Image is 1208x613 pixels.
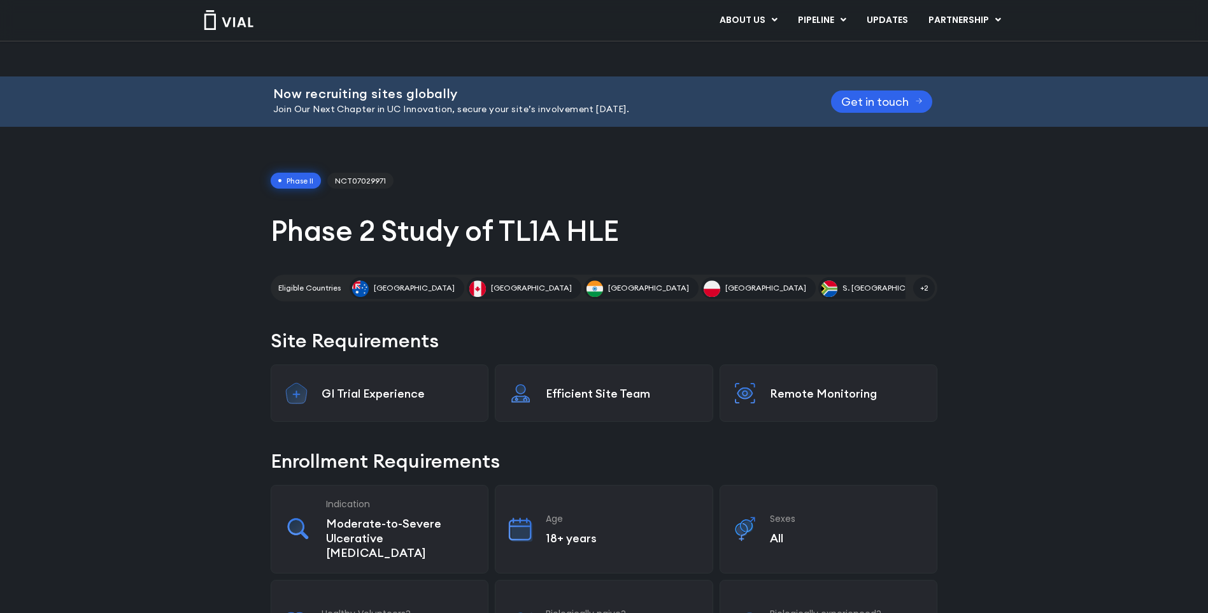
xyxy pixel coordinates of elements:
[273,87,799,101] h2: Now recruiting sites globally
[278,282,341,294] h2: Eligible Countries
[352,280,369,297] img: Australia
[918,10,1011,31] a: PARTNERSHIPMenu Toggle
[374,282,455,294] span: [GEOGRAPHIC_DATA]
[273,103,799,117] p: Join Our Next Chapter in UC Innovation, secure your site’s involvement [DATE].
[546,531,700,545] p: 18+ years
[913,277,935,299] span: +2
[770,386,924,401] p: Remote Monitoring
[271,173,321,189] span: Phase II
[842,282,932,294] span: S. [GEOGRAPHIC_DATA]
[725,282,806,294] span: [GEOGRAPHIC_DATA]
[841,97,909,106] span: Get in touch
[271,447,937,475] h2: Enrollment Requirements
[322,386,476,401] p: GI Trial Experience
[770,513,924,524] h3: Sexes
[788,10,856,31] a: PIPELINEMenu Toggle
[271,212,937,249] h1: Phase 2 Study of TL1A HLE
[821,280,837,297] img: S. Africa
[770,531,924,545] p: All
[608,282,689,294] span: [GEOGRAPHIC_DATA]
[704,280,720,297] img: Poland
[856,10,918,31] a: UPDATES
[491,282,572,294] span: [GEOGRAPHIC_DATA]
[586,280,603,297] img: India
[271,327,937,354] h2: Site Requirements
[327,173,394,189] span: NCT07029971
[546,386,700,401] p: Efficient Site Team
[469,280,486,297] img: Canada
[709,10,787,31] a: ABOUT USMenu Toggle
[203,10,254,30] img: Vial Logo
[326,498,475,510] h3: Indication
[326,516,475,560] p: Moderate-to-Severe Ulcerative [MEDICAL_DATA]
[831,90,933,113] a: Get in touch
[546,513,700,524] h3: Age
